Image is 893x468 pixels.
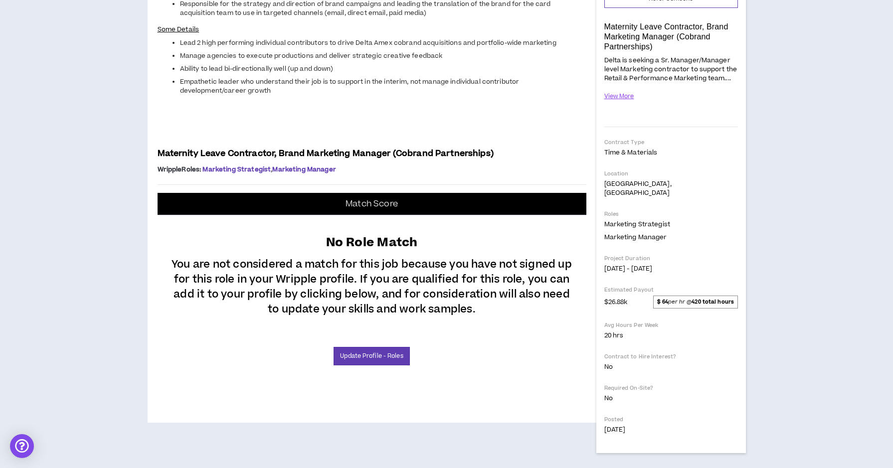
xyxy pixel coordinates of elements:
[272,165,336,174] span: Marketing Manager
[604,425,738,434] p: [DATE]
[158,165,201,174] span: Wripple Roles :
[604,286,738,294] p: Estimated Payout
[326,228,418,252] p: No Role Match
[180,38,556,47] span: Lead 2 high performing individual contributors to drive Delta Amex cobrand acquisitions and portf...
[604,88,634,105] button: View More
[334,347,409,365] a: Update Profile - Roles
[180,77,520,95] span: Empathetic leader who understand their job is to support in the interim, not manage individual co...
[604,384,738,392] p: Required On-Site?
[604,139,738,146] p: Contract Type
[604,170,738,177] p: Location
[158,165,586,173] p: ,
[604,210,738,218] p: Roles
[604,22,738,52] p: Maternity Leave Contractor, Brand Marketing Manager (Cobrand Partnerships)
[180,64,334,73] span: Ability to lead bi-directionally well (up and down)
[202,165,271,174] span: Marketing Strategist
[180,51,443,60] span: Manage agencies to execute productions and deliver strategic creative feedback
[604,179,738,197] p: [GEOGRAPHIC_DATA], [GEOGRAPHIC_DATA]
[653,296,737,309] span: per hr @
[604,353,738,360] p: Contract to Hire Interest?
[604,321,738,329] p: Avg Hours Per Week
[604,296,628,308] span: $26.88k
[604,220,670,229] span: Marketing Strategist
[604,148,738,157] p: Time & Materials
[604,416,738,423] p: Posted
[346,199,398,209] p: Match Score
[657,298,668,306] strong: $ 64
[158,148,494,159] span: Maternity Leave Contractor, Brand Marketing Manager (Cobrand Partnerships)
[604,233,667,242] span: Marketing Manager
[604,255,738,262] p: Project Duration
[604,55,738,84] p: Delta is seeking a Sr. Manager/Manager level Marketing contractor to support the Retail & Perform...
[604,331,738,340] p: 20 hrs
[168,251,576,317] p: You are not considered a match for this job because you have not signed up for this role in your ...
[604,362,738,371] p: No
[10,434,34,458] div: Open Intercom Messenger
[604,394,738,403] p: No
[604,264,738,273] p: [DATE] - [DATE]
[692,298,734,306] strong: 420 total hours
[158,25,199,34] span: Some Details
